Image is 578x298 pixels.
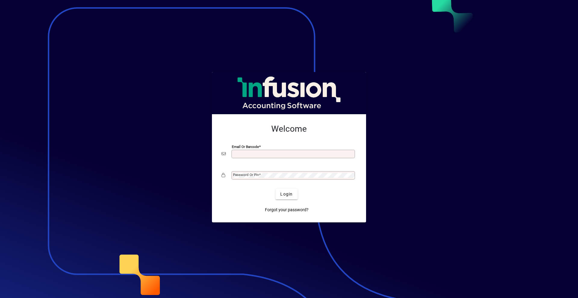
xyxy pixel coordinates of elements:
[275,189,297,199] button: Login
[233,173,259,177] mat-label: Password or Pin
[265,207,309,213] span: Forgot your password?
[263,204,311,215] a: Forgot your password?
[232,145,259,149] mat-label: Email or Barcode
[222,124,356,134] h2: Welcome
[280,191,293,197] span: Login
